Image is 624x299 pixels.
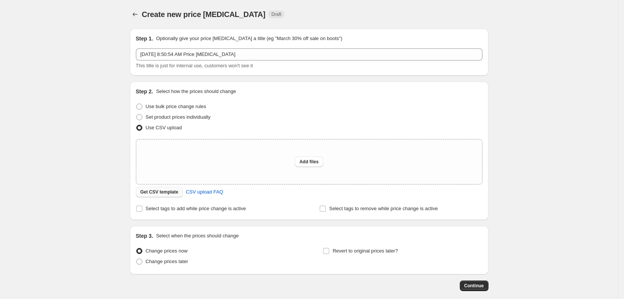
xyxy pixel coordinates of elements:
[140,189,179,195] span: Get CSV template
[146,248,188,254] span: Change prices now
[156,88,236,95] p: Select how the prices should change
[136,232,153,240] h2: Step 3.
[146,104,206,109] span: Use bulk price change rules
[146,125,182,130] span: Use CSV upload
[181,186,228,198] a: CSV upload FAQ
[142,10,266,19] span: Create new price [MEDICAL_DATA]
[299,159,319,165] span: Add files
[156,232,239,240] p: Select when the prices should change
[146,259,188,264] span: Change prices later
[146,114,211,120] span: Set product prices individually
[156,35,342,42] p: Optionally give your price [MEDICAL_DATA] a title (eg "March 30% off sale on boots")
[136,63,253,68] span: This title is just for internal use, customers won't see it
[460,280,488,291] button: Continue
[464,283,484,289] span: Continue
[333,248,398,254] span: Revert to original prices later?
[136,35,153,42] h2: Step 1.
[295,156,323,167] button: Add files
[329,206,438,211] span: Select tags to remove while price change is active
[186,188,223,196] span: CSV upload FAQ
[130,9,140,20] button: Price change jobs
[136,88,153,95] h2: Step 2.
[136,187,183,197] button: Get CSV template
[136,48,482,60] input: 30% off holiday sale
[271,11,281,17] span: Draft
[146,206,246,211] span: Select tags to add while price change is active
